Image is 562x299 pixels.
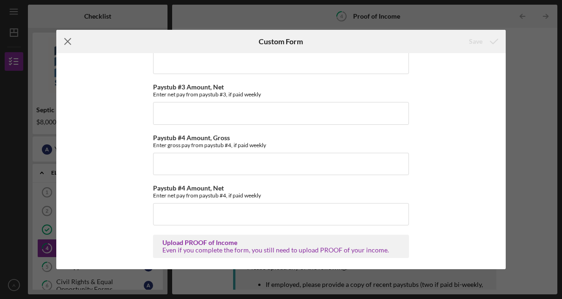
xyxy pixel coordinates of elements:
label: Paystub #4 Amount, Gross [153,134,230,142]
div: Save [469,32,482,51]
button: Save [460,32,506,51]
h6: Custom Form [259,37,303,46]
div: Upload PROOF of Income [162,239,400,246]
label: Paystub #4 Amount, Net [153,184,224,192]
div: Enter gross pay from paystub #4, if paid weekly [153,142,409,149]
div: Enter net pay from paystub #4, if paid weekly [153,192,409,199]
label: Paystub #3 Amount, Net [153,83,224,91]
div: Enter net pay from paystub #3, if paid weekly [153,91,409,98]
div: Even if you complete the form, you still need to upload PROOF of your income. [162,246,400,254]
